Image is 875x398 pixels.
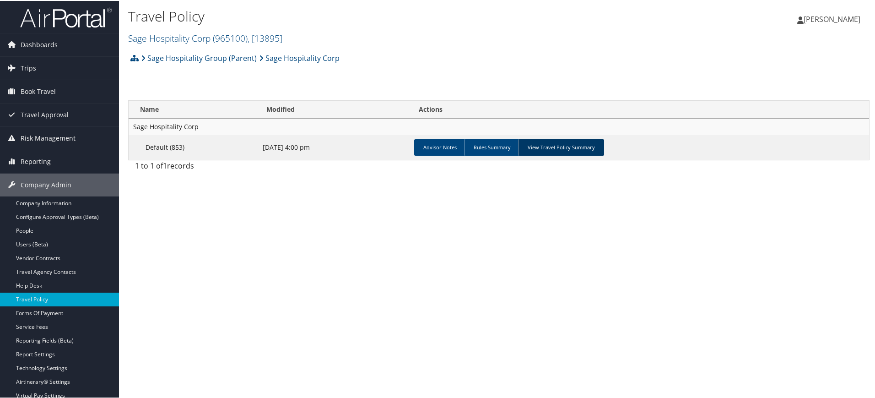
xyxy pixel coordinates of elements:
[20,6,112,27] img: airportal-logo.png
[248,31,282,44] span: , [ 13895 ]
[21,126,76,149] span: Risk Management
[141,48,257,66] a: Sage Hospitality Group (Parent)
[128,31,282,44] a: Sage Hospitality Corp
[21,149,51,172] span: Reporting
[21,103,69,125] span: Travel Approval
[129,100,258,118] th: Name: activate to sort column ascending
[464,138,520,155] a: Rules Summary
[804,13,860,23] span: [PERSON_NAME]
[21,173,71,196] span: Company Admin
[135,159,307,175] div: 1 to 1 of records
[258,134,410,159] td: [DATE] 4:00 pm
[213,31,248,44] span: ( 965100 )
[129,134,258,159] td: Default (853)
[21,79,56,102] span: Book Travel
[21,56,36,79] span: Trips
[410,100,869,118] th: Actions
[163,160,167,170] span: 1
[128,6,622,25] h1: Travel Policy
[518,138,604,155] a: View Travel Policy Summary
[259,48,340,66] a: Sage Hospitality Corp
[21,33,58,55] span: Dashboards
[797,5,870,32] a: [PERSON_NAME]
[258,100,410,118] th: Modified: activate to sort column ascending
[414,138,466,155] a: Advisor Notes
[129,118,869,134] td: Sage Hospitality Corp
